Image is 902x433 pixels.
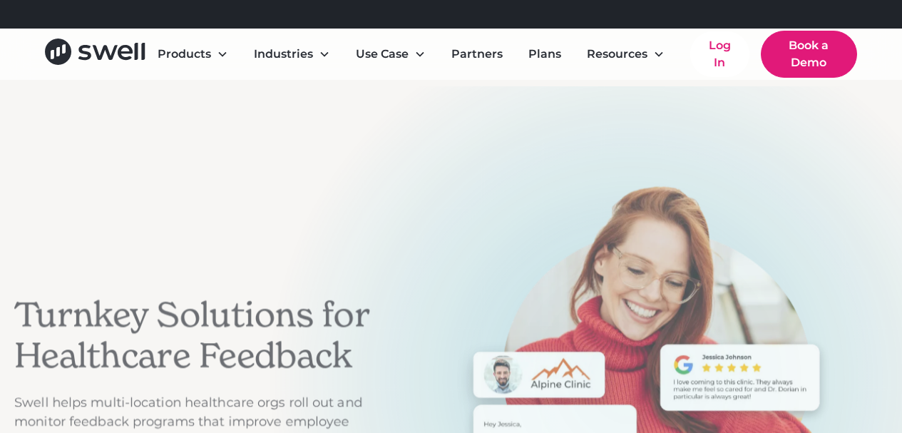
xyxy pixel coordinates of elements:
[158,46,211,63] div: Products
[254,46,313,63] div: Industries
[440,40,514,68] a: Partners
[356,46,409,63] div: Use Case
[146,40,240,68] div: Products
[45,39,145,70] a: home
[575,40,676,68] div: Resources
[690,31,749,77] a: Log In
[517,40,573,68] a: Plans
[344,40,437,68] div: Use Case
[761,31,857,78] a: Book a Demo
[587,46,647,63] div: Resources
[242,40,342,68] div: Industries
[14,294,382,376] h2: Turnkey Solutions for Healthcare Feedback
